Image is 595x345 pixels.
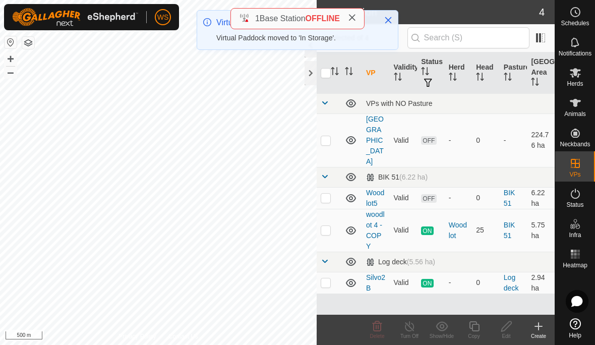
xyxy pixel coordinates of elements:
p-sorticon: Activate to sort [394,74,402,82]
td: 0 [472,272,500,294]
p-sorticon: Activate to sort [345,69,353,77]
a: Woodlot5 [366,189,384,207]
a: Log deck [504,273,519,292]
img: Gallagher Logo [12,8,138,26]
span: Base Station [260,14,306,23]
span: OFFLINE [306,14,340,23]
div: Show/Hide [426,332,458,340]
td: 25 [472,209,500,252]
td: Valid [390,209,418,252]
a: woodlot 4 - COPY [366,210,385,250]
p-sorticon: Activate to sort [331,69,339,77]
td: Valid [390,187,418,209]
span: Notifications [559,50,591,56]
span: WS [157,12,169,23]
div: - [449,135,468,146]
th: Validity [390,52,418,94]
th: Head [472,52,500,94]
span: ON [421,226,433,235]
div: Turn Off [393,332,426,340]
a: Help [555,314,595,342]
div: Create [522,332,555,340]
p-sorticon: Activate to sort [504,74,512,82]
span: OFF [421,194,436,203]
span: (6.22 ha) [399,173,428,181]
a: Contact Us [168,332,198,341]
div: Virtual Paddock moved to 'In Storage'. [216,33,374,43]
span: Help [569,332,581,338]
th: [GEOGRAPHIC_DATA] Area [527,52,555,94]
span: Infra [569,232,581,238]
span: Schedules [561,20,589,26]
button: Close [381,13,395,27]
th: VP [362,52,390,94]
th: Pasture [500,52,527,94]
a: BIK 51 [504,189,515,207]
button: Reset Map [5,36,17,48]
td: 2.94 ha [527,272,555,294]
td: Valid [390,272,418,294]
td: 0 [472,113,500,167]
a: Silvo2B [366,273,385,292]
div: Virtual Paddocks [216,17,374,29]
button: Map Layers [22,37,34,49]
span: OFF [421,136,436,145]
td: 224.76 ha [527,113,555,167]
span: Animals [564,111,586,117]
button: + [5,53,17,65]
input: Search (S) [407,27,529,48]
td: 5.75 ha [527,209,555,252]
span: Herds [567,81,583,87]
td: Valid [390,113,418,167]
div: BIK 51 [366,173,428,182]
span: Status [566,202,583,208]
h2: In Rotation [323,6,539,18]
div: - [449,193,468,203]
span: 4 [539,5,545,20]
td: 0 [472,187,500,209]
td: - [500,113,527,167]
th: Herd [445,52,472,94]
a: Privacy Policy [118,332,156,341]
span: 1 [255,14,260,23]
div: - [449,277,468,288]
p-sorticon: Activate to sort [531,79,539,87]
a: BIK 51 [504,221,515,240]
td: 6.22 ha [527,187,555,209]
span: (5.56 ha) [407,258,435,266]
p-sorticon: Activate to sort [421,69,429,77]
p-sorticon: Activate to sort [476,74,484,82]
th: Status [417,52,445,94]
div: VPs with NO Pasture [366,99,551,107]
span: ON [421,279,433,287]
a: [GEOGRAPHIC_DATA] [366,115,384,165]
button: – [5,66,17,78]
div: Copy [458,332,490,340]
span: VPs [569,171,580,178]
span: Delete [370,333,385,339]
div: Log deck [366,258,435,266]
div: Woodlot [449,220,468,241]
p-sorticon: Activate to sort [449,74,457,82]
div: Edit [490,332,522,340]
span: Neckbands [560,141,590,147]
span: Heatmap [563,262,587,268]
